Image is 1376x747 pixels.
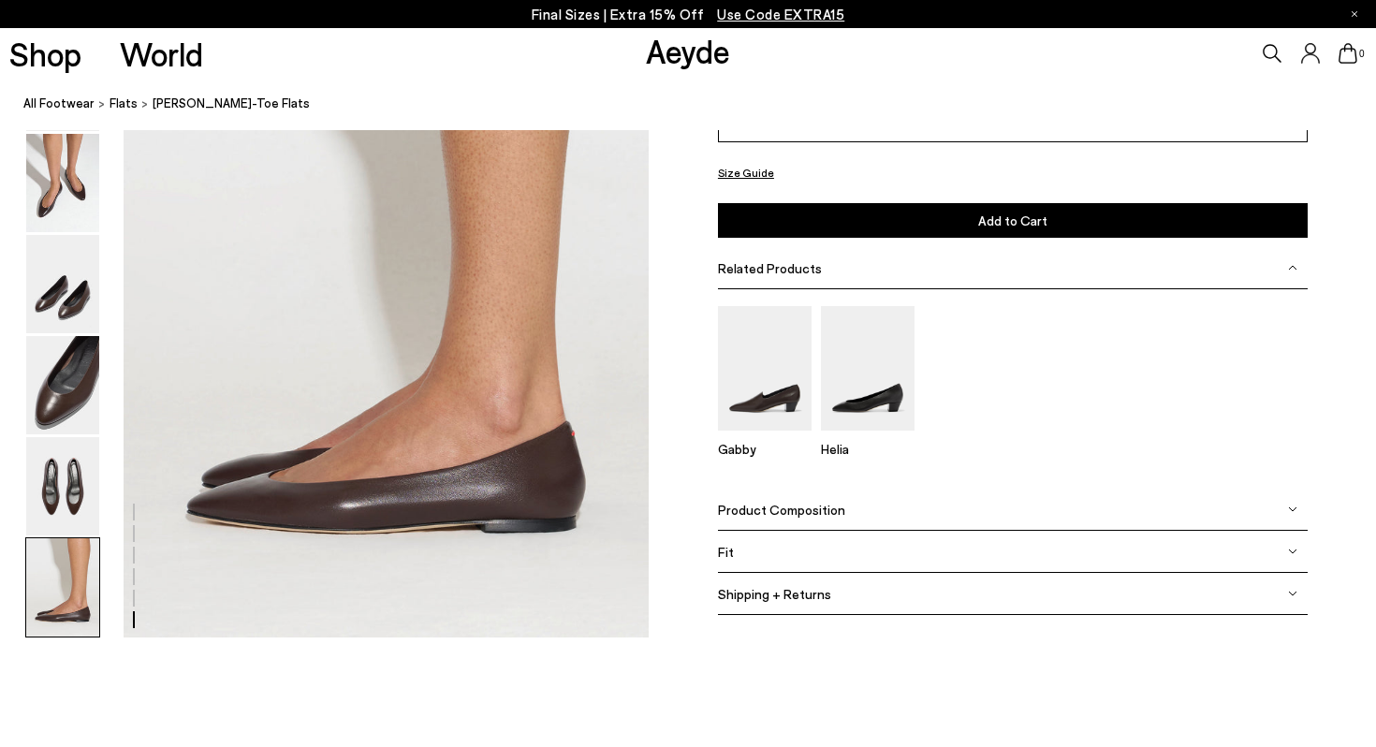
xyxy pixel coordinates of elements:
a: Shop [9,37,81,70]
img: Ellie Almond-Toe Flats - Image 3 [26,235,99,333]
img: Gabby Almond-Toe Loafers [718,306,812,431]
img: svg%3E [1288,505,1297,514]
span: 0 [1357,49,1367,59]
a: Helia Low-Cut Pumps Helia [821,417,915,457]
img: Ellie Almond-Toe Flats - Image 2 [26,134,99,232]
a: Aeyde [646,31,730,70]
img: Ellie Almond-Toe Flats - Image 5 [26,437,99,535]
nav: breadcrumb [23,79,1376,130]
span: Fit [718,543,734,559]
a: Flats [110,94,138,113]
span: [PERSON_NAME]-Toe Flats [153,94,310,113]
a: 0 [1339,43,1357,64]
a: All Footwear [23,94,95,113]
p: Helia [821,441,915,457]
button: Size Guide [718,161,774,184]
span: Related Products [718,260,822,276]
img: svg%3E [1288,547,1297,556]
img: Ellie Almond-Toe Flats - Image 4 [26,336,99,434]
img: Helia Low-Cut Pumps [821,306,915,431]
span: Add to Cart [978,212,1047,228]
img: Ellie Almond-Toe Flats - Image 6 [26,538,99,637]
img: svg%3E [1288,263,1297,272]
img: svg%3E [1288,589,1297,598]
p: Gabby [718,441,812,457]
a: World [120,37,203,70]
span: Navigate to /collections/ss25-final-sizes [717,6,844,22]
button: Add to Cart [718,203,1308,238]
span: Flats [110,95,138,110]
span: Shipping + Returns [718,585,831,601]
p: Final Sizes | Extra 15% Off [532,3,845,26]
a: Gabby Almond-Toe Loafers Gabby [718,417,812,457]
span: Product Composition [718,501,845,517]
